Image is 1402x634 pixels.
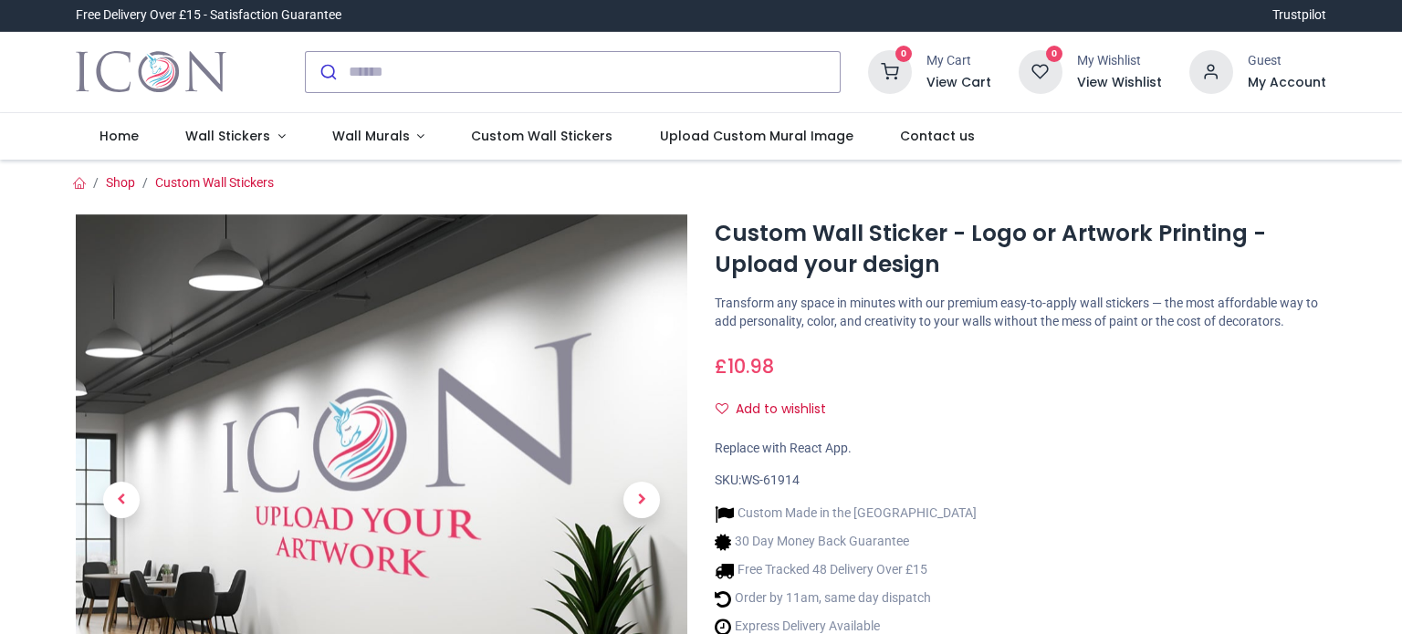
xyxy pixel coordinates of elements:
span: 10.98 [727,353,774,379]
span: Contact us [900,127,975,145]
span: Wall Stickers [185,127,270,145]
li: 30 Day Money Back Guarantee [715,533,977,552]
span: Custom Wall Stickers [471,127,612,145]
div: My Cart [926,52,991,70]
span: Upload Custom Mural Image [660,127,853,145]
div: SKU: [715,472,1326,490]
sup: 0 [895,46,913,63]
li: Free Tracked 48 Delivery Over £15 [715,561,977,580]
a: Wall Stickers [162,113,309,161]
span: WS-61914 [741,473,800,487]
button: Submit [306,52,349,92]
button: Add to wishlistAdd to wishlist [715,394,842,425]
sup: 0 [1046,46,1063,63]
span: Next [623,482,660,518]
span: £ [715,353,774,379]
li: Order by 11am, same day dispatch [715,589,977,608]
a: My Account [1248,74,1326,92]
span: Wall Murals [332,127,410,145]
li: Custom Made in the [GEOGRAPHIC_DATA] [715,504,977,524]
div: My Wishlist [1077,52,1162,70]
span: Home [99,127,139,145]
a: 0 [1019,63,1062,78]
a: Custom Wall Stickers [155,175,274,190]
a: Shop [106,175,135,190]
img: Icon Wall Stickers [76,47,226,98]
p: Transform any space in minutes with our premium easy-to-apply wall stickers — the most affordable... [715,295,1326,330]
a: 0 [868,63,912,78]
a: Wall Murals [309,113,448,161]
a: Logo of Icon Wall Stickers [76,47,226,98]
a: Trustpilot [1272,6,1326,25]
div: Guest [1248,52,1326,70]
h1: Custom Wall Sticker - Logo or Artwork Printing - Upload your design [715,218,1326,281]
a: View Wishlist [1077,74,1162,92]
i: Add to wishlist [716,402,728,415]
div: Replace with React App. [715,440,1326,458]
span: Previous [103,482,140,518]
div: Free Delivery Over £15 - Satisfaction Guarantee [76,6,341,25]
a: View Cart [926,74,991,92]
